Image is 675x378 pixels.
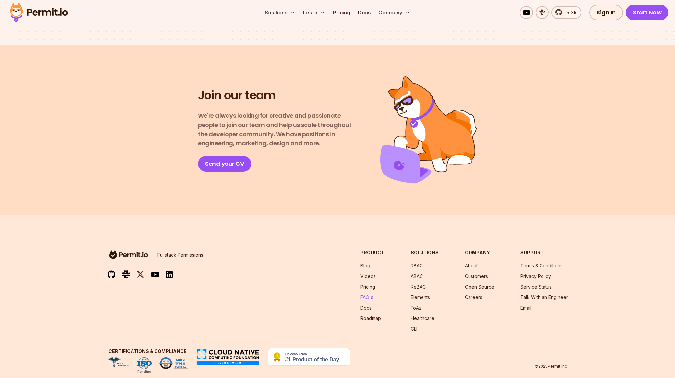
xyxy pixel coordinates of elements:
img: Permit.io - Never build permissions again | Product Hunt [268,348,350,366]
a: Pricing [360,284,375,290]
img: github [108,270,115,279]
a: Docs [355,6,373,19]
p: We're always looking for creative and passionate people to join our team and help us scale throug... [198,111,357,148]
a: Terms & Conditions [520,263,563,268]
a: Docs [360,305,372,311]
a: Open Source [465,284,494,290]
a: Elements [411,294,430,300]
h3: Certifications & Compliance [108,348,188,355]
img: twitter [136,270,144,279]
a: Email [520,305,531,311]
a: Careers [465,294,482,300]
a: Service Status [520,284,552,290]
img: ISO [137,357,152,369]
a: Videos [360,273,376,279]
a: Customers [465,273,488,279]
a: Start Now [626,5,669,20]
h2: Join our team [198,88,276,103]
a: Pricing [330,6,353,19]
img: SOC [159,357,188,369]
span: 5.3k [563,9,577,16]
a: Talk With an Engineer [520,294,568,300]
div: Pending [137,369,151,374]
button: Company [376,6,413,19]
img: slack [122,270,130,279]
img: Permit logo [7,1,71,24]
button: Learn [301,6,328,19]
img: linkedin [166,271,173,278]
a: FoAz [411,305,422,311]
a: Send your CV [198,156,251,172]
p: © 2025 Permit Inc. [535,364,568,369]
img: HIPAA [108,357,129,369]
h3: Company [465,249,494,256]
h3: Solutions [411,249,439,256]
img: youtube [151,271,159,278]
a: Privacy Policy [520,273,551,279]
a: FAQ's [360,294,373,300]
a: Roadmap [360,315,381,321]
p: Fullstack Permissions [157,252,203,258]
a: ReBAC [411,284,426,290]
a: 5.3k [551,6,581,19]
a: About [465,263,478,268]
a: CLI [411,326,417,332]
a: ABAC [411,273,423,279]
button: Solutions [262,6,298,19]
a: Blog [360,263,370,268]
h3: Product [360,249,384,256]
a: RBAC [411,263,423,268]
a: Sign In [589,5,623,20]
a: Healthcare [411,315,434,321]
h3: Support [520,249,568,256]
img: logo [108,249,150,260]
img: Join us [380,76,477,183]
